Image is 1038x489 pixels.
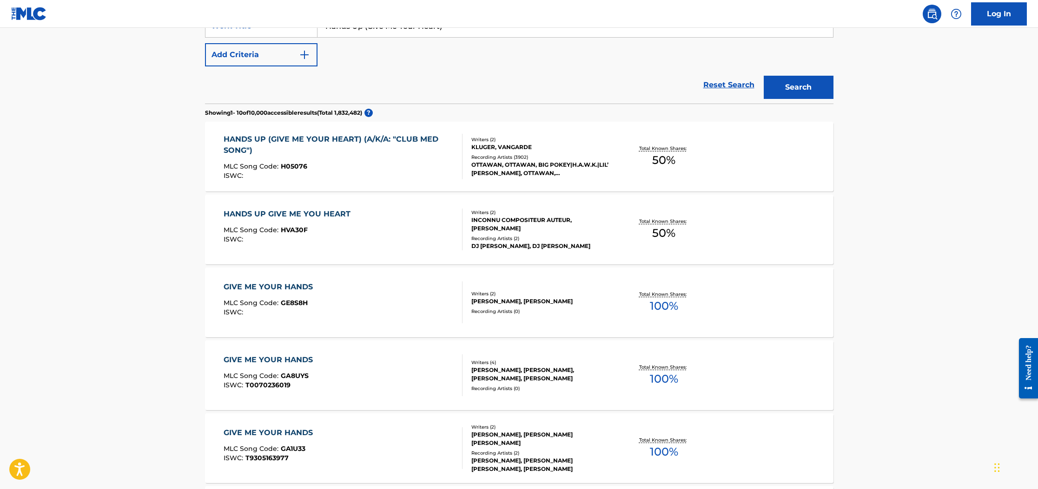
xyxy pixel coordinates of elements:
[650,298,678,314] span: 100 %
[471,297,612,306] div: [PERSON_NAME], [PERSON_NAME]
[205,413,833,483] a: GIVE ME YOUR HANDSMLC Song Code:GA1U33ISWC:T9305163977Writers (2)[PERSON_NAME], [PERSON_NAME] [PE...
[471,209,612,216] div: Writers ( 2 )
[205,267,833,337] a: GIVE ME YOUR HANDSMLC Song Code:GE8S8HISWC:Writers (2)[PERSON_NAME], [PERSON_NAME]Recording Artis...
[1012,331,1038,406] iframe: Resource Center
[224,444,281,453] span: MLC Song Code :
[281,226,308,234] span: HVA30F
[650,371,678,387] span: 100 %
[471,161,612,177] div: OTTAWAN, OTTAWAN, BIG POKEY|H.A.W.K.|LIL’ [PERSON_NAME], OTTAWAN, [GEOGRAPHIC_DATA]
[224,354,317,365] div: GIVE ME YOUR HANDS
[471,424,612,430] div: Writers ( 2 )
[205,14,833,104] form: Search Form
[11,7,47,20] img: MLC Logo
[639,291,689,298] p: Total Known Shares:
[224,299,281,307] span: MLC Song Code :
[299,49,310,60] img: 9d2ae6d4665cec9f34b9.svg
[224,235,245,243] span: ISWC :
[205,195,833,264] a: HANDS UP GIVE ME YOU HEARTMLC Song Code:HVA30FISWC:Writers (2)INCONNU COMPOSITEUR AUTEUR, [PERSON...
[699,75,759,95] a: Reset Search
[224,381,245,389] span: ISWC :
[224,162,281,170] span: MLC Song Code :
[224,226,281,234] span: MLC Song Code :
[245,381,291,389] span: T0070236019
[224,171,245,180] span: ISWC :
[639,218,689,225] p: Total Known Shares:
[471,136,612,143] div: Writers ( 2 )
[471,456,612,473] div: [PERSON_NAME], [PERSON_NAME] [PERSON_NAME], [PERSON_NAME]
[471,242,612,250] div: DJ [PERSON_NAME], DJ [PERSON_NAME]
[947,5,965,23] div: Help
[471,359,612,366] div: Writers ( 4 )
[639,145,689,152] p: Total Known Shares:
[471,235,612,242] div: Recording Artists ( 2 )
[652,152,675,169] span: 50 %
[205,43,317,66] button: Add Criteria
[471,290,612,297] div: Writers ( 2 )
[224,209,355,220] div: HANDS UP GIVE ME YOU HEART
[224,427,317,438] div: GIVE ME YOUR HANDS
[281,372,309,380] span: GA8UYS
[224,281,317,293] div: GIVE ME YOUR HANDS
[205,122,833,191] a: HANDS UP (GIVE ME YOUR HEART) (A/K/A: "CLUB MED SONG")MLC Song Code:H05076ISWC:Writers (2)KLUGER,...
[205,109,362,117] p: Showing 1 - 10 of 10,000 accessible results (Total 1,832,482 )
[639,364,689,371] p: Total Known Shares:
[971,2,1027,26] a: Log In
[926,8,938,20] img: search
[951,8,962,20] img: help
[224,372,281,380] span: MLC Song Code :
[245,454,289,462] span: T9305163977
[650,443,678,460] span: 100 %
[281,299,308,307] span: GE8S8H
[471,430,612,447] div: [PERSON_NAME], [PERSON_NAME] [PERSON_NAME]
[224,134,455,156] div: HANDS UP (GIVE ME YOUR HEART) (A/K/A: "CLUB MED SONG")
[994,454,1000,482] div: Drag
[923,5,941,23] a: Public Search
[992,444,1038,489] iframe: Chat Widget
[471,366,612,383] div: [PERSON_NAME], [PERSON_NAME], [PERSON_NAME], [PERSON_NAME]
[224,308,245,316] span: ISWC :
[471,450,612,456] div: Recording Artists ( 2 )
[281,162,307,170] span: H05076
[764,76,833,99] button: Search
[639,437,689,443] p: Total Known Shares:
[652,225,675,241] span: 50 %
[224,454,245,462] span: ISWC :
[471,385,612,392] div: Recording Artists ( 0 )
[471,154,612,161] div: Recording Artists ( 3902 )
[471,308,612,315] div: Recording Artists ( 0 )
[205,340,833,410] a: GIVE ME YOUR HANDSMLC Song Code:GA8UYSISWC:T0070236019Writers (4)[PERSON_NAME], [PERSON_NAME], [P...
[471,216,612,233] div: INCONNU COMPOSITEUR AUTEUR, [PERSON_NAME]
[471,143,612,151] div: KLUGER, VANGARDE
[364,109,373,117] span: ?
[281,444,305,453] span: GA1U33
